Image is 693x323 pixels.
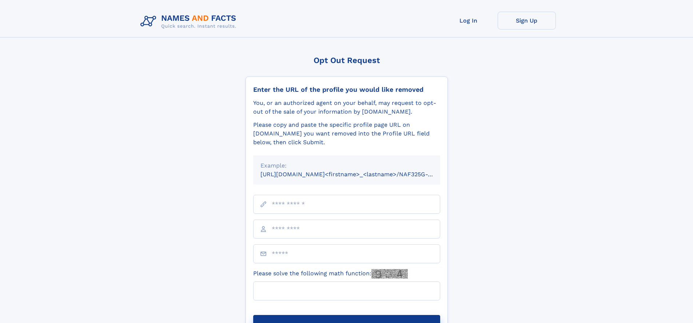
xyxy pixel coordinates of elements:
[246,56,448,65] div: Opt Out Request
[253,86,440,94] div: Enter the URL of the profile you would like removed
[138,12,242,31] img: Logo Names and Facts
[253,269,408,279] label: Please solve the following math function:
[498,12,556,29] a: Sign Up
[439,12,498,29] a: Log In
[260,171,454,178] small: [URL][DOMAIN_NAME]<firstname>_<lastname>/NAF325G-xxxxxxxx
[253,121,440,147] div: Please copy and paste the specific profile page URL on [DOMAIN_NAME] you want removed into the Pr...
[260,161,433,170] div: Example:
[253,99,440,116] div: You, or an authorized agent on your behalf, may request to opt-out of the sale of your informatio...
